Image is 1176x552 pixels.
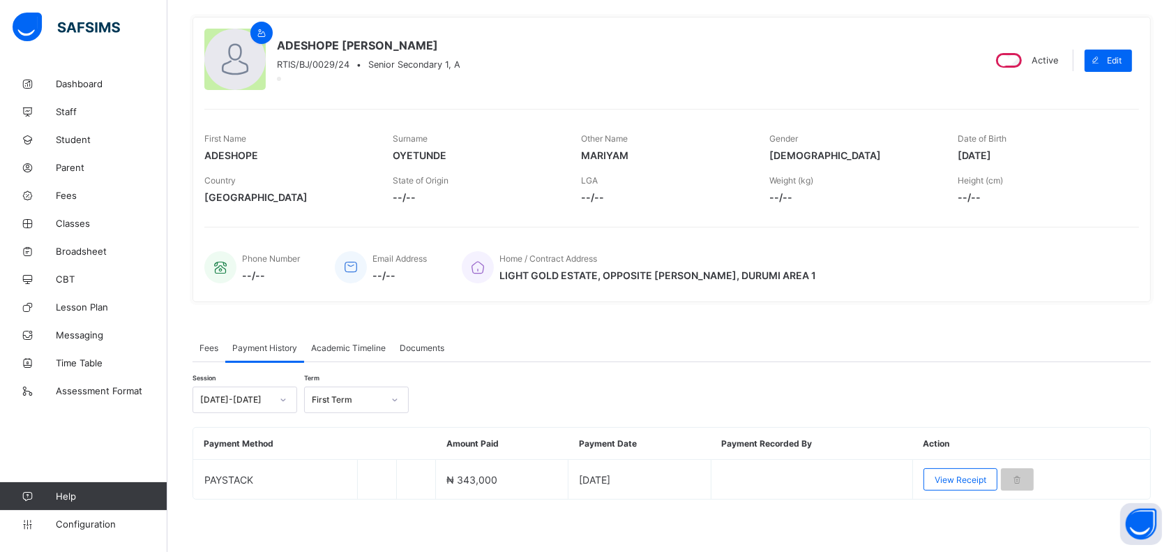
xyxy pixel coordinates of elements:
[56,491,167,502] span: Help
[769,149,937,161] span: [DEMOGRAPHIC_DATA]
[56,246,167,257] span: Broadsheet
[769,133,798,144] span: Gender
[204,149,372,161] span: ADESHOPE
[312,395,383,405] div: First Term
[958,133,1007,144] span: Date of Birth
[232,343,297,353] span: Payment History
[393,149,560,161] span: OYETUNDE
[1001,468,1034,491] div: Online payments cannot be deleted
[13,13,120,42] img: safsims
[277,59,349,70] span: RTIS/BJ/0029/24
[204,175,236,186] span: Country
[56,106,167,117] span: Staff
[393,175,448,186] span: State of Origin
[277,38,460,52] span: ADESHOPE [PERSON_NAME]
[436,428,568,460] th: Amount Paid
[200,395,271,405] div: [DATE]-[DATE]
[958,175,1003,186] span: Height (cm)
[194,428,358,460] th: Payment Method
[499,253,597,264] span: Home / Contract Address
[56,519,167,530] span: Configuration
[204,474,253,486] span: PAYSTACK
[56,78,167,89] span: Dashboard
[568,428,711,460] th: Payment Date
[581,175,598,186] span: LGA
[311,343,386,353] span: Academic Timeline
[581,191,748,203] span: --/--
[56,274,167,285] span: CBT
[581,133,628,144] span: Other Name
[277,59,460,70] div: •
[769,191,937,203] span: --/--
[199,343,218,353] span: Fees
[56,218,167,229] span: Classes
[56,357,167,368] span: Time Table
[579,474,610,486] span: [DATE]
[368,59,460,70] span: Senior Secondary 1, A
[56,134,167,145] span: Student
[193,374,216,382] span: Session
[372,253,427,264] span: Email Address
[393,191,560,203] span: --/--
[912,428,1150,460] th: Action
[56,329,167,341] span: Messaging
[393,133,428,144] span: Surname
[499,269,816,281] span: LIGHT GOLD ESTATE, OPPOSITE [PERSON_NAME], DURUMI AREA 1
[242,253,300,264] span: Phone Number
[1032,55,1058,66] span: Active
[1120,503,1162,545] button: Open asap
[56,162,167,173] span: Parent
[56,190,167,201] span: Fees
[304,374,319,382] span: Term
[711,428,912,460] th: Payment Recorded By
[446,474,497,486] span: ₦ 343,000
[581,149,748,161] span: MARIYAM
[204,191,372,203] span: [GEOGRAPHIC_DATA]
[56,301,167,313] span: Lesson Plan
[935,475,986,485] span: View Receipt
[204,133,246,144] span: First Name
[958,191,1125,203] span: --/--
[769,175,813,186] span: Weight (kg)
[958,149,1125,161] span: [DATE]
[400,343,444,353] span: Documents
[1107,55,1122,66] span: Edit
[372,269,427,281] span: --/--
[242,269,300,281] span: --/--
[56,385,167,396] span: Assessment Format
